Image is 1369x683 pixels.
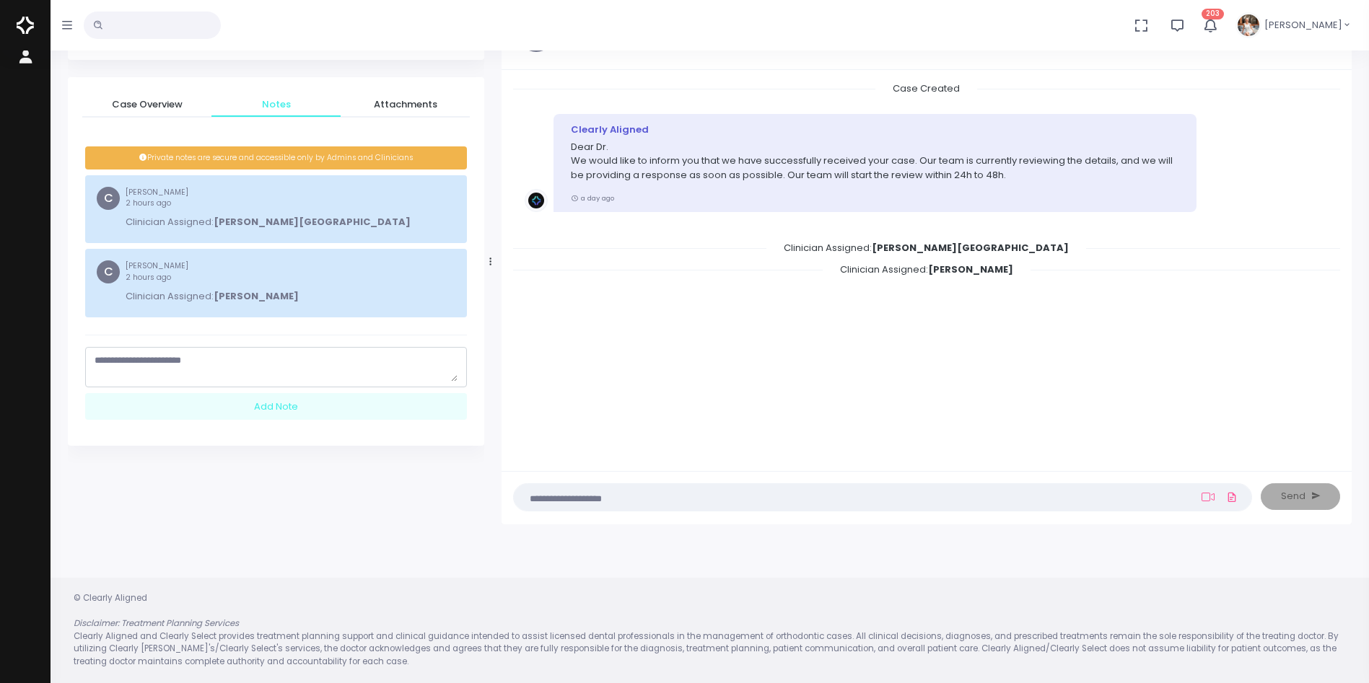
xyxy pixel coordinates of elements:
span: Case Overview [94,97,200,112]
b: [PERSON_NAME] [928,263,1013,276]
span: C [97,187,120,210]
em: Disclaimer: Treatment Planning Services [74,617,239,629]
div: Add Note [85,393,467,420]
img: Header Avatar [1235,12,1261,38]
span: Clinician Assigned: [823,258,1031,281]
span: Notes [223,97,329,112]
span: Attachments [352,97,458,112]
span: 2 hours ago [126,272,171,283]
small: [PERSON_NAME] [126,187,411,209]
span: C [97,260,120,283]
p: Clinician Assigned: [126,215,411,229]
span: [PERSON_NAME] [1264,18,1342,32]
a: Add Files [1223,484,1241,510]
b: [PERSON_NAME][GEOGRAPHIC_DATA] [872,241,1069,255]
p: Dear Dr. We would like to inform you that we have successfully received your case. Our team is cu... [571,140,1179,182]
b: [PERSON_NAME][GEOGRAPHIC_DATA] [214,215,411,229]
a: Add Loom Video [1199,491,1217,503]
span: 203 [1202,9,1224,19]
div: © Clearly Aligned Clearly Aligned and Clearly Select provides treatment planning support and clin... [59,592,1360,668]
b: [PERSON_NAME] [214,289,299,303]
small: [PERSON_NAME] [126,260,299,283]
span: Clinician Assigned: [766,237,1086,259]
div: Private notes are secure and accessible only by Admins and Clinicians [85,146,467,169]
span: 2 hours ago [126,198,171,208]
div: scrollable content [513,81,1340,456]
p: Clinician Assigned: [126,289,299,304]
div: Clearly Aligned [571,123,1179,137]
small: a day ago [571,193,614,203]
span: Case Created [875,77,977,100]
img: Logo Horizontal [17,10,34,40]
